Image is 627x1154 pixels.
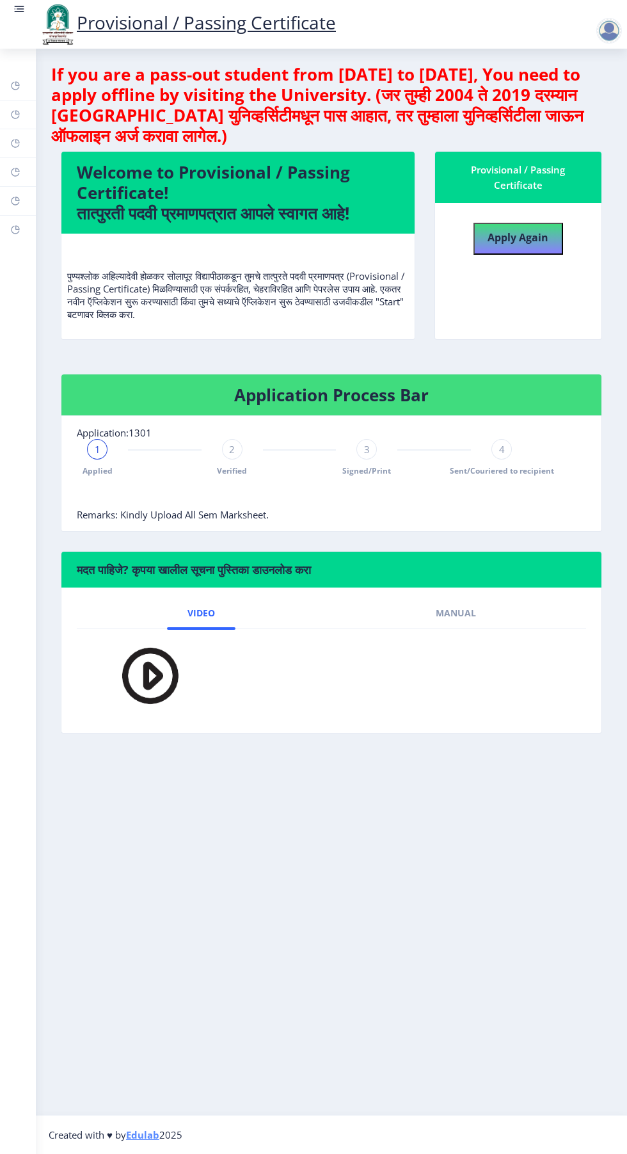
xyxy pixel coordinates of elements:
a: Edulab [126,1128,159,1141]
span: 2 [229,443,235,456]
span: Sent/Couriered to recipient [450,465,554,476]
span: Applied [83,465,113,476]
span: Signed/Print [342,465,391,476]
h4: If you are a pass-out student from [DATE] to [DATE], You need to apply offline by visiting the Un... [51,64,612,146]
a: Video [167,598,235,629]
img: PLAY.png [97,639,187,712]
span: 1 [95,443,100,456]
div: Provisional / Passing Certificate [450,162,586,193]
button: Apply Again [473,223,563,255]
b: Apply Again [488,230,548,244]
a: Provisional / Passing Certificate [38,10,336,35]
p: पुण्यश्लोक अहिल्यादेवी होळकर सोलापूर विद्यापीठाकडून तुमचे तात्पुरते पदवी प्रमाणपत्र (Provisional ... [67,244,409,321]
span: Verified [217,465,247,476]
h6: मदत पाहिजे? कृपया खालील सूचना पुस्तिका डाउनलोड करा [77,562,586,577]
h4: Application Process Bar [77,385,586,405]
span: Application:1301 [77,426,152,439]
span: 4 [499,443,505,456]
h4: Welcome to Provisional / Passing Certificate! तात्पुरती पदवी प्रमाणपत्रात आपले स्वागत आहे! [77,162,399,223]
span: Remarks: Kindly Upload All Sem Marksheet. [77,508,269,521]
span: 3 [364,443,370,456]
span: Manual [436,608,476,618]
span: Video [187,608,215,618]
span: Created with ♥ by 2025 [49,1128,182,1141]
a: Manual [415,598,496,629]
img: logo [38,3,77,46]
